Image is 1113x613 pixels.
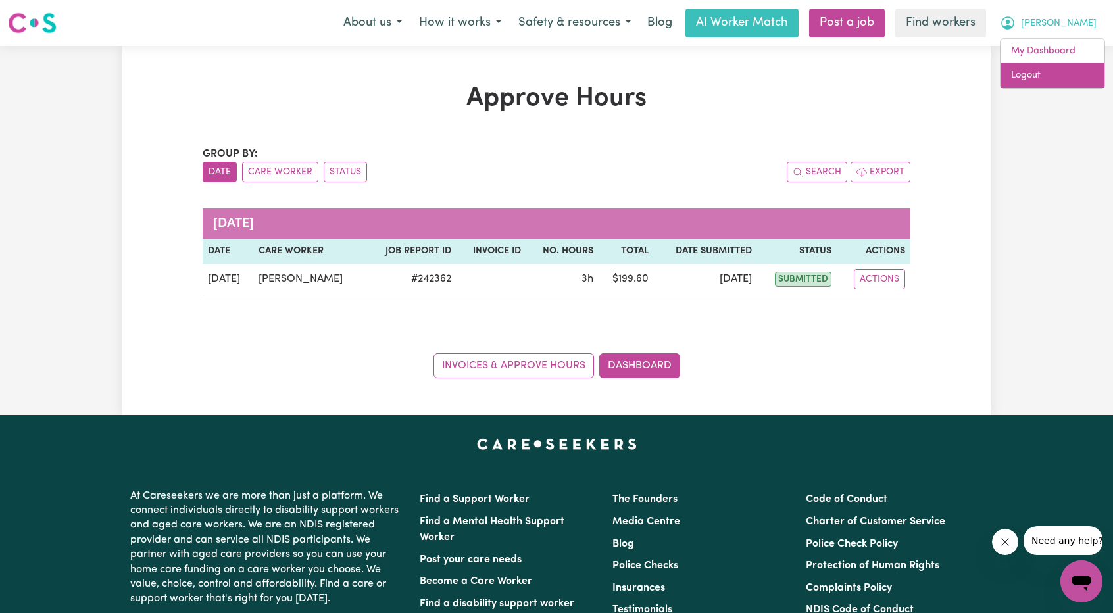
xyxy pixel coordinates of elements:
[335,9,410,37] button: About us
[806,539,898,549] a: Police Check Policy
[1060,560,1102,602] iframe: Button to launch messaging window
[1001,63,1104,88] a: Logout
[477,439,637,449] a: Careseekers home page
[253,264,366,295] td: [PERSON_NAME]
[433,353,594,378] a: Invoices & Approve Hours
[253,239,366,264] th: Care worker
[203,264,253,295] td: [DATE]
[685,9,799,37] a: AI Worker Match
[895,9,986,37] a: Find workers
[806,583,892,593] a: Complaints Policy
[203,83,910,114] h1: Approve Hours
[8,8,57,38] a: Careseekers logo
[654,264,757,295] td: [DATE]
[526,239,599,264] th: No. Hours
[1024,526,1102,555] iframe: Message from company
[654,239,757,264] th: Date Submitted
[457,239,526,264] th: Invoice ID
[599,239,654,264] th: Total
[612,516,680,527] a: Media Centre
[757,239,837,264] th: Status
[991,9,1105,37] button: My Account
[1000,38,1105,89] div: My Account
[1021,16,1097,31] span: [PERSON_NAME]
[809,9,885,37] a: Post a job
[851,162,910,182] button: Export
[612,494,678,504] a: The Founders
[599,353,680,378] a: Dashboard
[324,162,367,182] button: sort invoices by paid status
[420,516,564,543] a: Find a Mental Health Support Worker
[410,9,510,37] button: How it works
[992,529,1018,555] iframe: Close message
[203,149,258,159] span: Group by:
[612,539,634,549] a: Blog
[854,269,905,289] button: Actions
[366,264,457,295] td: # 242362
[420,576,532,587] a: Become a Care Worker
[837,239,910,264] th: Actions
[806,560,939,571] a: Protection of Human Rights
[510,9,639,37] button: Safety & resources
[420,599,574,609] a: Find a disability support worker
[599,264,654,295] td: $ 199.60
[8,9,80,20] span: Need any help?
[130,483,404,612] p: At Careseekers we are more than just a platform. We connect individuals directly to disability su...
[612,560,678,571] a: Police Checks
[203,239,253,264] th: Date
[806,494,887,504] a: Code of Conduct
[420,494,530,504] a: Find a Support Worker
[1001,39,1104,64] a: My Dashboard
[581,274,593,284] span: 3 hours
[806,516,945,527] a: Charter of Customer Service
[612,583,665,593] a: Insurances
[787,162,847,182] button: Search
[639,9,680,37] a: Blog
[8,11,57,35] img: Careseekers logo
[775,272,831,287] span: submitted
[203,162,237,182] button: sort invoices by date
[203,208,910,239] caption: [DATE]
[420,554,522,565] a: Post your care needs
[366,239,457,264] th: Job Report ID
[242,162,318,182] button: sort invoices by care worker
